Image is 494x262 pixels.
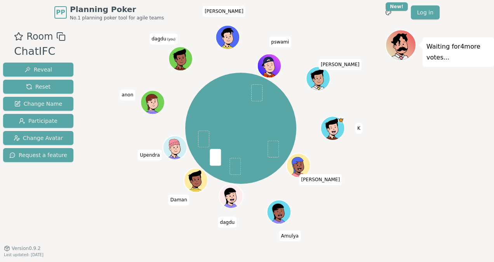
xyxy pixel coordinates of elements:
span: Room [26,30,53,44]
button: Reset [3,80,73,94]
span: (you) [166,38,176,41]
span: Click to change your name [169,194,189,205]
span: Click to change your name [319,59,362,70]
button: Participate [3,114,73,128]
button: Request a feature [3,148,73,162]
span: Reset [26,83,50,91]
span: Click to change your name [203,6,245,17]
span: No.1 planning poker tool for agile teams [70,15,164,21]
span: Change Name [14,100,62,108]
p: Waiting for 4 more votes... [426,41,490,63]
span: Change Avatar [14,134,63,142]
button: Change Avatar [3,131,73,145]
button: Version0.9.2 [4,245,41,252]
div: ChatIFC [14,44,65,59]
span: K is the host [338,117,344,123]
span: Click to change your name [218,217,237,227]
span: Planning Poker [70,4,164,15]
span: Request a feature [9,151,67,159]
button: Add as favourite [14,30,23,44]
span: Click to change your name [299,174,342,185]
button: Click to change your avatar [169,47,192,70]
a: PPPlanning PokerNo.1 planning poker tool for agile teams [54,4,164,21]
span: Last updated: [DATE] [4,253,43,257]
span: Click to change your name [150,33,177,44]
span: Reveal [24,66,52,73]
span: PP [56,8,65,17]
button: Change Name [3,97,73,111]
span: Click to change your name [138,150,162,161]
div: New! [386,2,408,11]
span: Click to change your name [269,37,291,47]
a: Log in [411,5,440,19]
button: New! [381,5,395,19]
span: Version 0.9.2 [12,245,41,252]
span: Participate [19,117,57,125]
span: Click to change your name [279,230,301,241]
span: Click to change your name [355,123,362,134]
button: Reveal [3,63,73,77]
span: Click to change your name [120,89,135,100]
